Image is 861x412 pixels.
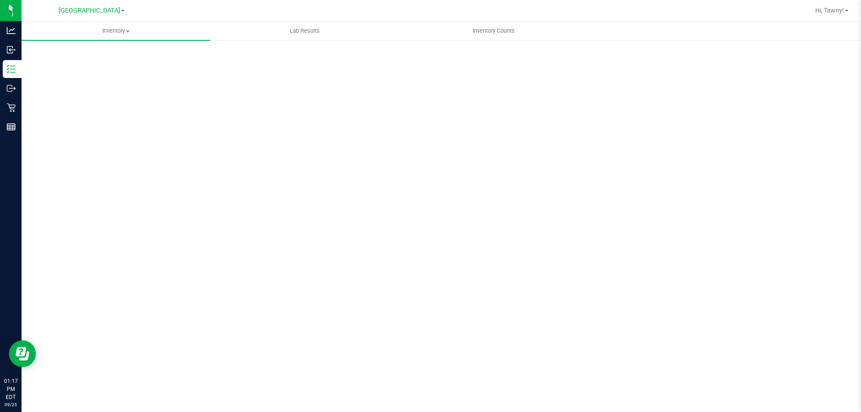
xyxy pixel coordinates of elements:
[59,7,120,14] span: [GEOGRAPHIC_DATA]
[278,27,332,35] span: Lab Results
[4,377,17,401] p: 01:17 PM EDT
[7,26,16,35] inline-svg: Analytics
[9,340,36,367] iframe: Resource center
[399,22,588,40] a: Inventory Counts
[210,22,399,40] a: Lab Results
[815,7,844,14] span: Hi, Tawny!
[7,122,16,131] inline-svg: Reports
[7,45,16,54] inline-svg: Inbound
[22,22,210,40] a: Inventory
[461,27,527,35] span: Inventory Counts
[7,65,16,74] inline-svg: Inventory
[7,84,16,93] inline-svg: Outbound
[4,401,17,408] p: 09/25
[7,103,16,112] inline-svg: Retail
[22,27,210,35] span: Inventory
